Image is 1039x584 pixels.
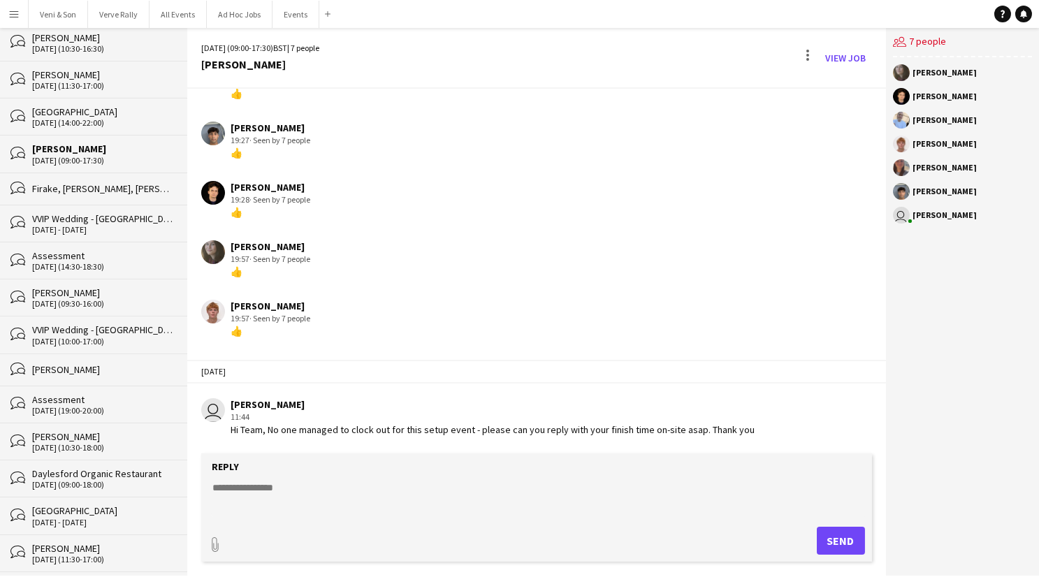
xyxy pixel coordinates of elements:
div: 7 people [893,28,1032,57]
div: [PERSON_NAME] [913,187,978,196]
div: [GEOGRAPHIC_DATA] [32,504,173,517]
div: [PERSON_NAME] [231,122,310,134]
div: 19:57 [231,312,310,325]
div: Daylesford Organic Restaurant [32,467,173,480]
div: VVIP Wedding - [GEOGRAPHIC_DATA] [32,212,173,225]
button: All Events [150,1,207,28]
div: Assessment [32,249,173,262]
span: · Seen by 7 people [249,194,310,205]
div: [PERSON_NAME] [32,430,173,443]
div: 19:57 [231,253,310,265]
div: [PERSON_NAME] [231,240,310,253]
span: · Seen by 7 people [249,313,310,323]
div: Hi Team, No one managed to clock out for this setup event - please can you reply with your finish... [231,423,755,436]
div: [PERSON_NAME] [32,542,173,555]
div: [DATE] - [DATE] [32,225,173,235]
div: VVIP Wedding - [GEOGRAPHIC_DATA] - derig [32,323,173,336]
div: [DATE] (09:30-16:00) [32,299,173,309]
div: [GEOGRAPHIC_DATA] [32,105,173,118]
div: 19:27 [231,134,310,147]
div: [DATE] (11:30-17:00) [32,555,173,564]
div: [PERSON_NAME] [32,363,173,376]
button: Veni & Son [29,1,88,28]
div: [PERSON_NAME] [913,163,978,172]
span: · Seen by 7 people [249,254,310,264]
button: Events [273,1,319,28]
button: Send [817,527,865,555]
button: Verve Rally [88,1,150,28]
div: [DATE] (10:30-16:30) [32,44,173,54]
span: · Seen by 7 people [249,135,310,145]
div: [PERSON_NAME] [231,398,755,411]
div: [DATE] (09:00-18:00) [32,480,173,490]
div: [DATE] [187,360,886,384]
div: [PERSON_NAME] [913,92,978,101]
div: [PERSON_NAME] [32,286,173,299]
div: [DATE] (09:00-17:30) | 7 people [201,42,319,54]
div: [DATE] (10:00-17:00) [32,337,173,346]
a: View Job [820,47,872,69]
div: 👍 [231,325,310,337]
div: 19:28 [231,194,310,206]
div: [PERSON_NAME] [32,143,173,155]
div: [PERSON_NAME] [32,68,173,81]
div: [PERSON_NAME] [913,140,978,148]
div: [DATE] (19:00-20:00) [32,406,173,416]
div: [DATE] (10:30-18:00) [32,443,173,453]
div: [PERSON_NAME] [32,31,173,44]
div: 11:44 [231,411,755,423]
label: Reply [212,460,239,473]
div: [PERSON_NAME] [913,211,978,219]
div: [DATE] - [DATE] [32,518,173,527]
div: 👍 [231,147,310,159]
div: Firake, [PERSON_NAME], [PERSON_NAME], [PERSON_NAME], foster, [PERSON_NAME] [32,182,173,195]
span: BST [273,43,287,53]
div: [PERSON_NAME] [201,58,319,71]
div: [DATE] (14:30-18:30) [32,262,173,272]
div: [PERSON_NAME] [913,68,978,77]
div: [DATE] (09:00-17:30) [32,156,173,166]
button: Ad Hoc Jobs [207,1,273,28]
div: Assessment [32,393,173,406]
div: [PERSON_NAME] [231,181,310,194]
div: [DATE] (14:00-22:00) [32,118,173,128]
div: 👍 [231,265,310,278]
div: [DATE] (11:30-17:00) [32,81,173,91]
div: 👍 [231,87,310,100]
div: 👍 [231,206,310,219]
div: [PERSON_NAME] [913,116,978,124]
div: [PERSON_NAME] [231,300,310,312]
